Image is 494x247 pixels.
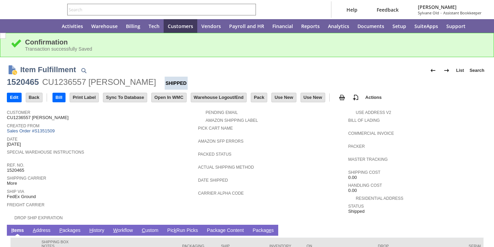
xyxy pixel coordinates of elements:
[269,227,271,233] span: e
[272,23,293,29] span: Financial
[229,23,264,29] span: Payroll and HR
[174,227,176,233] span: k
[7,123,39,128] a: Created From
[26,93,42,102] input: Back
[7,128,56,133] a: Sales Order #S1351509
[31,227,52,234] a: Address
[348,118,380,123] a: Bill Of Lading
[12,22,21,30] svg: Recent Records
[165,77,188,90] div: Shipped
[11,227,13,233] span: I
[29,22,37,30] svg: Shortcuts
[80,66,88,75] img: Quick Find
[25,19,41,33] div: Shortcuts
[164,19,197,33] a: Customers
[198,191,244,196] a: Carrier Alpha Code
[348,188,357,193] span: 0.00
[251,227,276,234] a: Packages
[251,93,267,102] input: Pack
[198,178,228,183] a: Date Shipped
[348,175,357,180] span: 0.00
[149,23,160,29] span: Tech
[45,22,54,30] svg: Home
[348,204,364,209] a: Status
[301,93,325,102] input: Use New
[87,19,122,33] a: Warehouse
[205,118,258,123] a: Amazon Shipping Label
[443,66,451,75] img: Next
[301,23,320,29] span: Reports
[338,93,346,102] img: print.svg
[87,227,106,234] a: History
[144,19,164,33] a: Tech
[324,19,353,33] a: Analytics
[152,93,186,102] input: Open In WMC
[328,23,349,29] span: Analytics
[352,93,360,102] img: add-record.svg
[25,46,483,52] div: Transaction successfully Saved
[225,19,268,33] a: Payroll and HR
[205,110,238,115] a: Pending Email
[42,77,156,88] div: CU1236557 [PERSON_NAME]
[122,19,144,33] a: Billing
[443,10,482,15] span: Assistant Bookkeeper
[363,95,385,100] a: Actions
[440,10,442,15] span: -
[346,6,357,13] span: Help
[14,216,63,220] a: Drop Ship Expiration
[142,227,145,233] span: C
[429,66,437,75] img: Previous
[7,93,21,102] input: Edit
[20,64,76,75] h1: Item Fulfillment
[191,93,246,102] input: Warehouse Logout/End
[388,19,410,33] a: Setup
[414,23,438,29] span: SuiteApps
[410,19,442,33] a: SuiteApps
[198,126,233,131] a: Pick Cart Name
[58,227,82,234] a: Packages
[348,157,388,162] a: Master Tracking
[103,93,147,102] input: Sync To Database
[68,5,246,14] input: Search
[7,194,36,199] span: FedEx Ground
[197,19,225,33] a: Vendors
[113,227,118,233] span: W
[198,152,231,157] a: Packed Status
[201,23,221,29] span: Vendors
[25,38,483,46] div: Confirmation
[205,227,245,234] a: Package Content
[33,227,36,233] span: A
[353,19,388,33] a: Documents
[140,227,160,234] a: Custom
[348,170,380,175] a: Shipping Cost
[62,23,83,29] span: Activities
[7,142,21,147] span: [DATE]
[220,227,223,233] span: g
[7,110,30,115] a: Customer
[7,115,69,120] span: CU1236557 [PERSON_NAME]
[10,227,26,234] a: Items
[7,168,24,173] span: 1520465
[7,189,24,194] a: Ship Via
[392,23,406,29] span: Setup
[348,144,365,149] a: Packer
[126,23,140,29] span: Billing
[89,227,93,233] span: H
[442,19,470,33] a: Support
[7,137,17,142] a: Date
[348,183,382,188] a: Handling Cost
[198,165,254,170] a: Actual Shipping Method
[348,209,365,214] span: Shipped
[198,139,243,144] a: Amazon SFP Errors
[53,93,65,102] input: Bill
[58,19,87,33] a: Activities
[7,203,45,207] a: Freight Carrier
[70,93,98,102] input: Print Label
[59,227,62,233] span: P
[418,10,439,15] span: Sylvane Old
[41,19,58,33] a: Home
[272,93,296,102] input: Use New
[418,4,482,10] span: [PERSON_NAME]
[454,65,467,76] a: List
[356,196,403,201] a: Residential Address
